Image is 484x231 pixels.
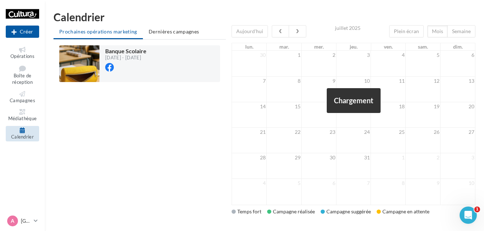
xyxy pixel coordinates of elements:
[6,90,39,105] a: Campagnes
[59,28,137,35] span: Prochaines opérations marketing
[6,26,39,38] button: Créer
[377,208,429,215] div: Campagne en attente
[11,134,34,140] span: Calendrier
[6,126,39,141] a: Calendrier
[6,64,39,87] a: Boîte de réception
[474,207,480,212] span: 1
[12,73,33,85] span: Boîte de réception
[105,47,146,54] span: Banque Scolaire
[321,208,371,215] div: Campagne suggérée
[8,116,37,122] span: Médiathèque
[53,12,475,22] h1: Calendrier
[10,98,35,103] span: Campagnes
[6,45,39,61] a: Opérations
[10,53,34,59] span: Opérations
[6,108,39,123] a: Médiathèque
[6,214,39,228] a: A [GEOGRAPHIC_DATA]
[267,208,315,215] div: Campagne réalisée
[21,217,31,225] p: [GEOGRAPHIC_DATA]
[149,28,199,35] span: Dernières campagnes
[232,25,475,205] div: '
[460,207,477,224] iframe: Intercom live chat
[6,26,39,38] div: Nouvelle campagne
[11,217,14,225] span: A
[327,88,381,113] div: Chargement
[105,55,146,60] div: [DATE] - [DATE]
[232,208,261,215] div: Temps fort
